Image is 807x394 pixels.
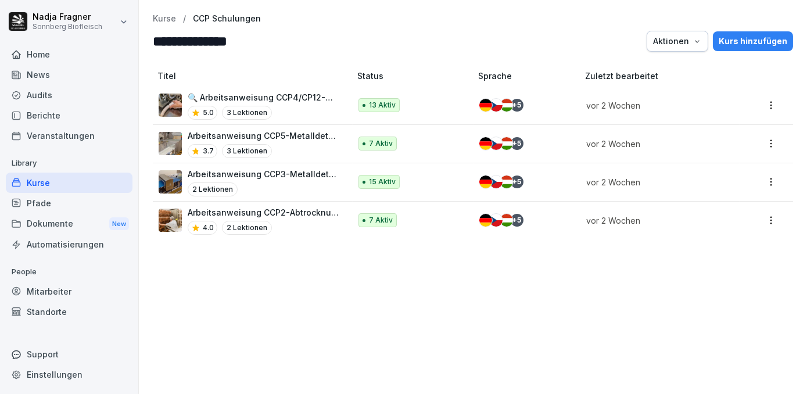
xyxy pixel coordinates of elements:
a: DokumenteNew [6,213,132,235]
a: Pfade [6,193,132,213]
a: Home [6,44,132,65]
p: Sprache [478,70,580,82]
p: vor 2 Wochen [586,214,726,227]
a: CCP Schulungen [193,14,261,24]
img: de.svg [479,214,492,227]
p: 🔍 Arbeitsanweisung CCP4/CP12-Metalldetektion Füller [188,91,339,103]
p: vor 2 Wochen [586,138,726,150]
img: de.svg [479,137,492,150]
img: hu.svg [500,99,513,112]
img: hu.svg [500,175,513,188]
button: Aktionen [647,31,708,52]
img: hu.svg [500,137,513,150]
div: + 5 [511,137,523,150]
a: Automatisierungen [6,234,132,255]
img: hu.svg [500,214,513,227]
a: Standorte [6,302,132,322]
p: People [6,263,132,281]
p: vor 2 Wochen [586,99,726,112]
img: cz.svg [490,214,503,227]
p: Nadja Fragner [33,12,102,22]
div: + 5 [511,99,523,112]
a: Kurse [6,173,132,193]
div: New [109,217,129,231]
p: 7 Aktiv [369,138,393,149]
img: iq1zisslimk0ieorfeyrx6yb.png [159,94,182,117]
p: 3 Lektionen [222,144,272,158]
img: cz.svg [490,175,503,188]
button: Kurs hinzufügen [713,31,793,51]
a: Kurse [153,14,176,24]
img: de.svg [479,99,492,112]
p: 13 Aktiv [369,100,396,110]
p: Zuletzt bearbeitet [585,70,740,82]
a: News [6,65,132,85]
img: csdb01rp0wivxeo8ljd4i9ss.png [159,132,182,155]
div: Kurs hinzufügen [719,35,787,48]
div: Aktionen [653,35,702,48]
p: Arbeitsanweisung CCP2-Abtrocknung [188,206,339,219]
a: Veranstaltungen [6,126,132,146]
img: cz.svg [490,137,503,150]
div: Support [6,344,132,364]
img: cz.svg [490,99,503,112]
img: de.svg [479,175,492,188]
a: Audits [6,85,132,105]
a: Einstellungen [6,364,132,385]
p: 4.0 [203,223,214,233]
div: + 5 [511,175,523,188]
p: / [183,14,186,24]
p: vor 2 Wochen [586,176,726,188]
div: + 5 [511,214,523,227]
p: Arbeitsanweisung CCP3-Metalldetektion [188,168,339,180]
p: Titel [157,70,353,82]
a: Mitarbeiter [6,281,132,302]
p: Arbeitsanweisung CCP5-Metalldetektion Faschiertes [188,130,339,142]
p: 7 Aktiv [369,215,393,225]
img: kcy5zsy084eomyfwy436ysas.png [159,209,182,232]
img: pb7on1m2g7igak9wb3620wd1.png [159,170,182,194]
p: Library [6,154,132,173]
p: 2 Lektionen [222,221,272,235]
p: 2 Lektionen [188,182,238,196]
a: Berichte [6,105,132,126]
p: 5.0 [203,108,214,118]
p: Status [357,70,473,82]
p: 3.7 [203,146,214,156]
p: 15 Aktiv [369,177,396,187]
p: 3 Lektionen [222,106,272,120]
div: Dokumente [6,213,132,235]
p: Sonnberg Biofleisch [33,23,102,31]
